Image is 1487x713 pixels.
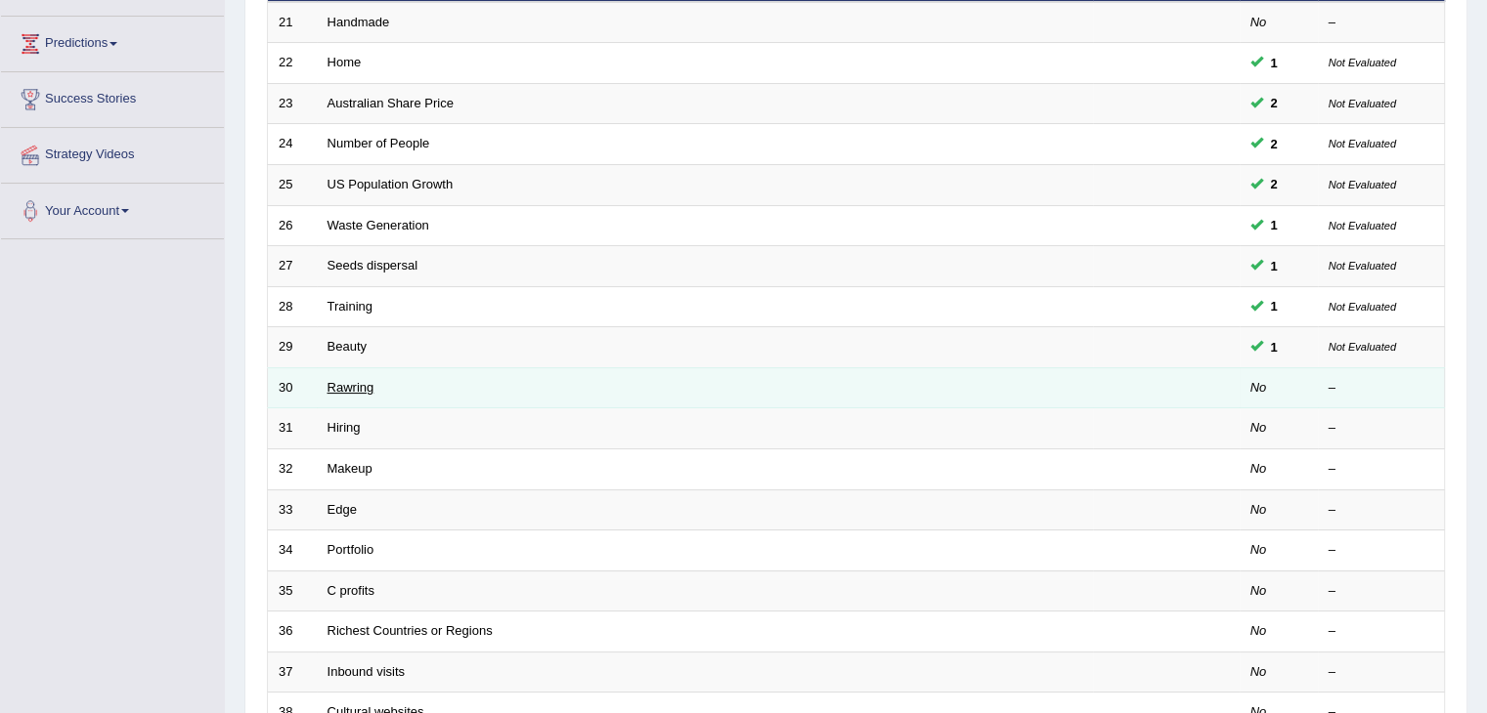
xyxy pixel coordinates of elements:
td: 24 [268,124,317,165]
a: Training [328,299,372,314]
td: 36 [268,611,317,652]
td: 29 [268,327,317,368]
a: Hiring [328,420,361,435]
td: 26 [268,205,317,246]
td: 32 [268,448,317,489]
small: Not Evaluated [1329,98,1396,109]
td: 30 [268,367,317,408]
em: No [1250,380,1267,395]
em: No [1250,542,1267,557]
a: C profits [328,583,374,598]
div: – [1329,14,1434,32]
div: – [1329,379,1434,398]
em: No [1250,623,1267,638]
td: 27 [268,246,317,287]
span: You can still take this question [1263,337,1286,357]
a: Australian Share Price [328,96,454,110]
small: Not Evaluated [1329,220,1396,231]
span: You can still take this question [1263,93,1286,113]
em: No [1250,420,1267,435]
td: 33 [268,489,317,530]
em: No [1250,502,1267,517]
div: – [1329,622,1434,641]
small: Not Evaluated [1329,179,1396,190]
em: No [1250,664,1267,679]
div: – [1329,419,1434,438]
span: You can still take this question [1263,256,1286,276]
a: Portfolio [328,542,374,557]
div: – [1329,541,1434,560]
span: You can still take this question [1263,215,1286,235]
div: – [1329,501,1434,520]
a: Predictions [1,17,224,65]
span: You can still take this question [1263,53,1286,73]
a: Waste Generation [328,218,429,232]
small: Not Evaluated [1329,57,1396,68]
td: 31 [268,408,317,449]
td: 22 [268,43,317,84]
a: Your Account [1,184,224,232]
td: 28 [268,286,317,327]
td: 37 [268,651,317,692]
a: Home [328,55,362,69]
span: You can still take this question [1263,134,1286,154]
small: Not Evaluated [1329,341,1396,353]
a: US Population Growth [328,177,454,191]
td: 21 [268,2,317,43]
small: Not Evaluated [1329,301,1396,313]
td: 25 [268,165,317,206]
a: Handmade [328,15,390,29]
a: Number of People [328,136,430,150]
em: No [1250,15,1267,29]
td: 34 [268,530,317,571]
span: You can still take this question [1263,296,1286,316]
td: 23 [268,83,317,124]
td: 35 [268,570,317,611]
a: Inbound visits [328,664,406,679]
div: – [1329,460,1434,479]
a: Rawring [328,380,374,395]
a: Makeup [328,461,372,476]
div: – [1329,582,1434,601]
em: No [1250,583,1267,598]
div: – [1329,663,1434,682]
em: No [1250,461,1267,476]
a: Edge [328,502,357,517]
small: Not Evaluated [1329,138,1396,149]
a: Richest Countries or Regions [328,623,493,638]
small: Not Evaluated [1329,260,1396,272]
a: Beauty [328,339,367,354]
span: You can still take this question [1263,174,1286,194]
a: Seeds dispersal [328,258,418,273]
a: Strategy Videos [1,128,224,177]
a: Success Stories [1,72,224,121]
